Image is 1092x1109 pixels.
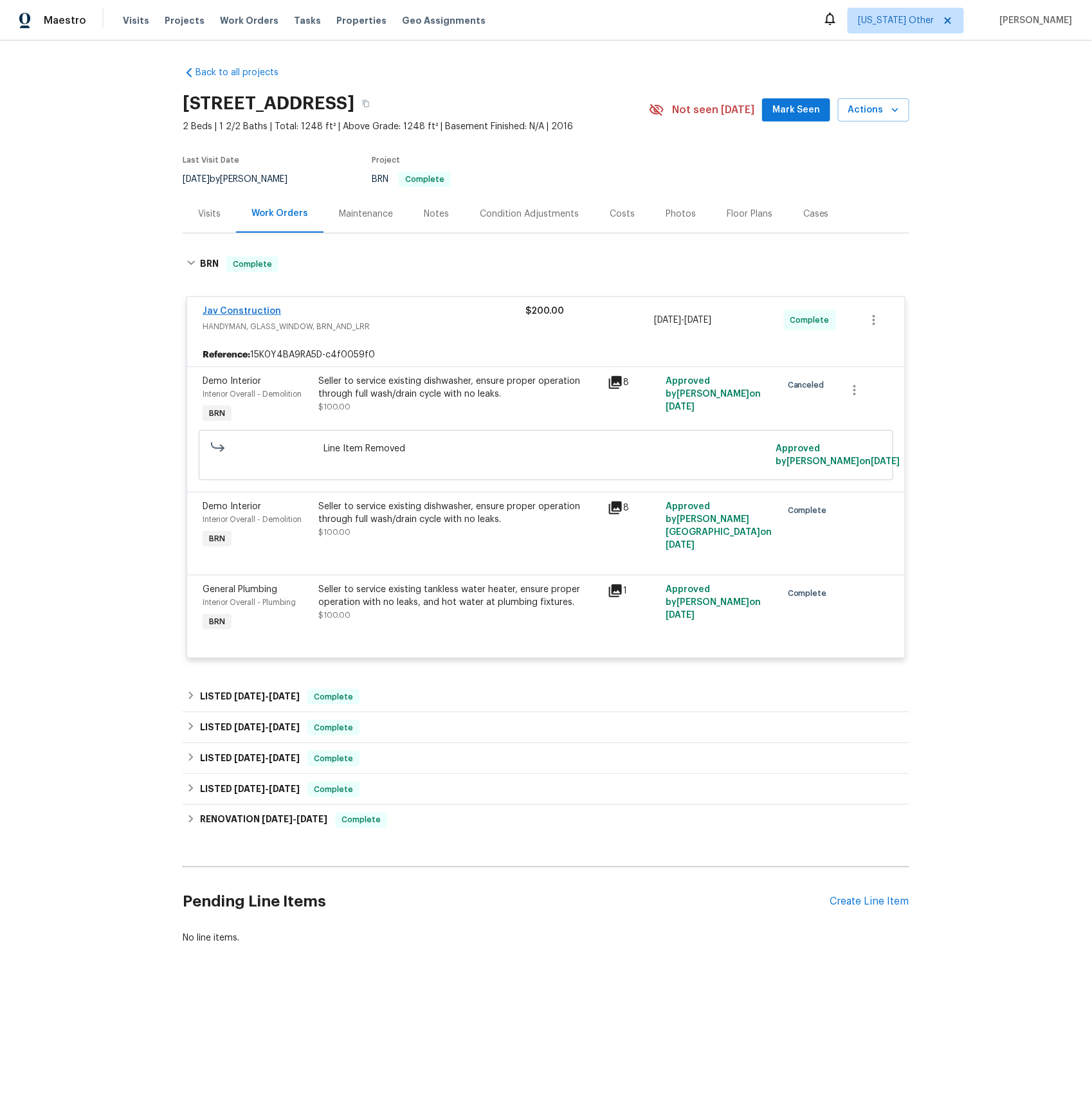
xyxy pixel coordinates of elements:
[318,403,350,411] span: $100.00
[666,377,761,411] span: Approved by [PERSON_NAME] on
[200,813,327,828] h6: RENOVATION
[228,258,277,271] span: Complete
[234,784,265,793] span: [DATE]
[400,176,450,183] span: Complete
[204,532,230,545] span: BRN
[262,815,327,824] span: -
[608,500,658,516] div: 8
[871,457,900,466] span: [DATE]
[655,314,712,327] span: -
[203,320,525,333] span: HANDYMAN, GLASS_WINDOW, BRN_AND_LRR
[200,720,300,735] h6: LISTED
[234,723,300,732] span: -
[762,98,830,122] button: Mark Seen
[234,784,300,793] span: -
[336,14,387,27] span: Properties
[772,102,820,118] span: Mark Seen
[318,583,600,609] div: Seller to service existing tankless water heater, ensure proper operation with no leaks, and hot ...
[838,98,909,122] button: Actions
[200,689,300,705] h6: LISTED
[995,14,1073,27] span: [PERSON_NAME]
[204,407,230,420] span: BRN
[203,516,302,523] span: Interior Overall - Demolition
[776,444,900,466] span: Approved by [PERSON_NAME] on
[203,348,250,361] b: Reference:
[480,208,579,221] div: Condition Adjustments
[309,752,358,765] span: Complete
[788,504,832,517] span: Complete
[608,583,658,599] div: 1
[318,611,350,619] span: $100.00
[262,815,293,824] span: [DATE]
[183,120,649,133] span: 2 Beds | 1 2/2 Baths | Total: 1248 ft² | Above Grade: 1248 ft² | Basement Finished: N/A | 2016
[318,375,600,401] div: Seller to service existing dishwasher, ensure proper operation through full wash/drain cycle with...
[183,932,909,945] div: No line items.
[251,207,308,220] div: Work Orders
[200,751,300,766] h6: LISTED
[203,502,261,511] span: Demo Interior
[788,379,830,392] span: Canceled
[198,208,221,221] div: Visits
[269,784,300,793] span: [DATE]
[666,611,695,620] span: [DATE]
[402,14,486,27] span: Geo Assignments
[372,175,451,184] span: BRN
[318,528,350,536] span: $100.00
[183,97,354,110] h2: [STREET_ADDRESS]
[666,585,761,620] span: Approved by [PERSON_NAME] on
[318,500,600,526] div: Seller to service existing dishwasher, ensure proper operation through full wash/drain cycle with...
[309,690,358,703] span: Complete
[339,208,393,221] div: Maintenance
[200,782,300,797] h6: LISTED
[859,14,934,27] span: [US_STATE] Other
[269,692,300,701] span: [DATE]
[183,175,210,184] span: [DATE]
[666,402,695,411] span: [DATE]
[183,743,909,774] div: LISTED [DATE]-[DATE]Complete
[269,753,300,762] span: [DATE]
[830,896,909,908] div: Create Line Item
[848,102,899,118] span: Actions
[336,814,386,827] span: Complete
[790,314,835,327] span: Complete
[672,104,754,116] span: Not seen [DATE]
[296,815,327,824] span: [DATE]
[203,599,296,606] span: Interior Overall - Plumbing
[788,587,832,600] span: Complete
[324,442,769,455] span: Line Item Removed
[234,723,265,732] span: [DATE]
[309,783,358,796] span: Complete
[203,307,281,316] a: Jav Construction
[44,14,86,27] span: Maestro
[372,156,400,164] span: Project
[220,14,278,27] span: Work Orders
[203,585,277,594] span: General Plumbing
[309,721,358,734] span: Complete
[183,244,909,285] div: BRN Complete
[187,343,905,366] div: 15K0Y4BA9RA5D-c4f0059f0
[204,615,230,628] span: BRN
[424,208,449,221] div: Notes
[165,14,205,27] span: Projects
[203,390,302,398] span: Interior Overall - Demolition
[183,805,909,836] div: RENOVATION [DATE]-[DATE]Complete
[666,502,772,550] span: Approved by [PERSON_NAME][GEOGRAPHIC_DATA] on
[525,307,564,316] span: $200.00
[234,692,265,701] span: [DATE]
[666,541,695,550] span: [DATE]
[803,208,829,221] div: Cases
[183,712,909,743] div: LISTED [DATE]-[DATE]Complete
[727,208,772,221] div: Floor Plans
[666,208,696,221] div: Photos
[234,692,300,701] span: -
[183,681,909,712] div: LISTED [DATE]-[DATE]Complete
[123,14,149,27] span: Visits
[234,753,300,762] span: -
[269,723,300,732] span: [DATE]
[685,316,712,325] span: [DATE]
[200,257,219,272] h6: BRN
[183,872,830,932] h2: Pending Line Items
[610,208,635,221] div: Costs
[183,156,239,164] span: Last Visit Date
[608,375,658,390] div: 8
